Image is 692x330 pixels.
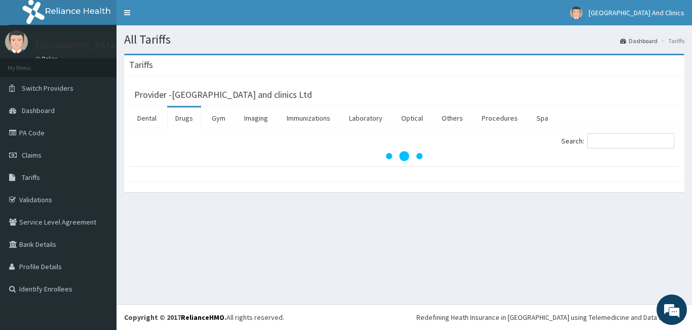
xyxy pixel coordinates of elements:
div: Redefining Heath Insurance in [GEOGRAPHIC_DATA] using Telemedicine and Data Science! [416,312,684,322]
svg: audio-loading [384,136,425,176]
a: Procedures [474,107,526,129]
a: Immunizations [279,107,338,129]
li: Tariffs [659,36,684,45]
a: Imaging [236,107,276,129]
span: We're online! [59,100,140,202]
h3: Provider - [GEOGRAPHIC_DATA] and clinics Ltd [134,90,312,99]
span: [GEOGRAPHIC_DATA] And Clinics [589,8,684,17]
strong: Copyright © 2017 . [124,313,226,322]
textarea: Type your message and hit 'Enter' [5,221,193,256]
a: Dashboard [620,36,658,45]
footer: All rights reserved. [117,304,692,330]
span: Claims [22,151,42,160]
img: User Image [5,30,28,53]
div: Chat with us now [53,57,170,70]
a: Optical [393,107,431,129]
a: Online [35,55,60,62]
p: [GEOGRAPHIC_DATA] And Clinics [35,41,164,50]
span: Switch Providers [22,84,73,93]
a: RelianceHMO [181,313,224,322]
span: Dashboard [22,106,55,115]
a: Laboratory [341,107,391,129]
a: Drugs [167,107,201,129]
img: d_794563401_company_1708531726252_794563401 [19,51,41,76]
label: Search: [561,133,674,149]
a: Others [434,107,471,129]
img: User Image [570,7,583,19]
a: Dental [129,107,165,129]
input: Search: [587,133,674,149]
span: Tariffs [22,173,40,182]
a: Gym [204,107,234,129]
div: Minimize live chat window [166,5,190,29]
h3: Tariffs [129,60,153,69]
a: Spa [528,107,556,129]
h1: All Tariffs [124,33,684,46]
